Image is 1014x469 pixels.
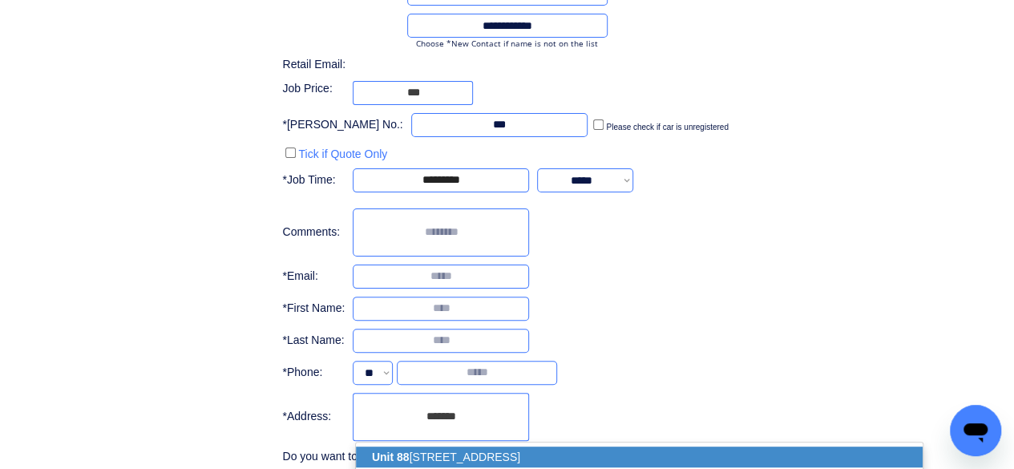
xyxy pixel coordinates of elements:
[282,301,345,317] div: *First Name:
[282,172,345,188] div: *Job Time:
[282,269,345,285] div: *Email:
[282,224,345,241] div: Comments:
[298,148,387,160] label: Tick if Quote Only
[282,365,345,381] div: *Phone:
[282,57,362,73] div: Retail Email:
[950,405,1001,456] iframe: Button to launch messaging window
[282,333,345,349] div: *Last Name:
[282,449,529,465] div: Do you want to book job at a different address?
[282,117,402,133] div: *[PERSON_NAME] No.:
[282,409,345,425] div: *Address:
[372,451,410,463] strong: Unit 88
[356,447,923,467] p: [STREET_ADDRESS]
[282,81,345,97] div: Job Price:
[606,123,728,131] label: Please check if car is unregistered
[407,38,608,49] div: Choose *New Contact if name is not on the list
